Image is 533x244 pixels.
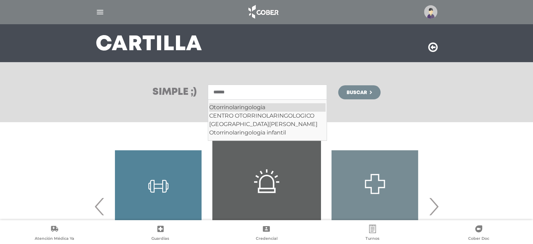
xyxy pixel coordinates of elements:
[213,225,320,243] a: Credencial
[427,187,440,225] span: Next
[209,128,326,137] div: Otorrinolaringologia infantil
[468,236,489,242] span: Cober Doc
[1,225,108,243] a: Atención Médica Ya
[255,236,277,242] span: Credencial
[245,4,281,20] img: logo_cober_home-white.png
[365,236,380,242] span: Turnos
[35,236,74,242] span: Atención Médica Ya
[320,225,426,243] a: Turnos
[209,103,326,112] div: Otorrinolaringologia
[96,35,202,54] h3: Cartilla
[425,225,532,243] a: Cober Doc
[151,236,169,242] span: Guardias
[93,187,107,225] span: Previous
[96,8,104,17] img: Cober_menu-lines-white.svg
[209,112,326,128] div: CENTRO OTORRINOLARINGOLOGICO [GEOGRAPHIC_DATA][PERSON_NAME]
[152,87,197,97] h3: Simple ;)
[108,225,214,243] a: Guardias
[347,90,367,95] span: Buscar
[424,5,437,19] img: profile-placeholder.svg
[338,85,380,99] button: Buscar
